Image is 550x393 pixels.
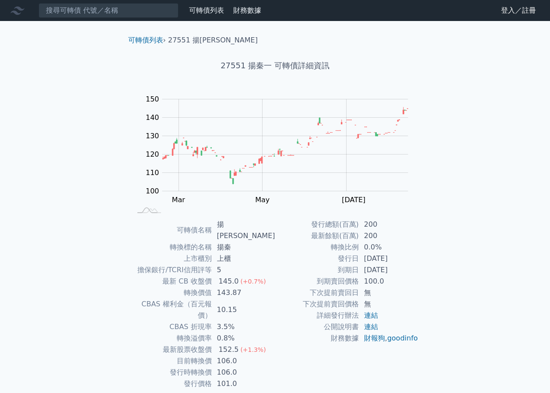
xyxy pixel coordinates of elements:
[128,35,166,46] li: ›
[275,242,359,253] td: 轉換比例
[146,132,159,140] tspan: 130
[141,95,421,204] g: Chart
[132,242,212,253] td: 轉換標的名稱
[212,378,275,389] td: 101.0
[39,3,179,18] input: 搜尋可轉債 代號／名稱
[189,6,224,14] a: 可轉債列表
[128,36,163,44] a: 可轉債列表
[275,276,359,287] td: 到期賣回價格
[240,346,266,353] span: (+1.3%)
[168,35,258,46] li: 27551 揚[PERSON_NAME]
[275,321,359,333] td: 公開說明書
[387,334,418,342] a: goodinfo
[217,344,241,355] div: 152.5
[275,287,359,298] td: 下次提前賣回日
[359,242,419,253] td: 0.0%
[275,310,359,321] td: 詳細發行辦法
[275,298,359,310] td: 下次提前賣回價格
[132,355,212,367] td: 目前轉換價
[275,333,359,344] td: 財務數據
[146,187,159,195] tspan: 100
[342,196,365,204] tspan: [DATE]
[212,253,275,264] td: 上櫃
[132,219,212,242] td: 可轉債名稱
[359,276,419,287] td: 100.0
[146,168,159,177] tspan: 110
[212,242,275,253] td: 揚秦
[132,264,212,276] td: 擔保銀行/TCRI信用評等
[233,6,261,14] a: 財務數據
[132,276,212,287] td: 最新 CB 收盤價
[121,60,429,72] h1: 27551 揚秦一 可轉債詳細資訊
[359,230,419,242] td: 200
[275,253,359,264] td: 發行日
[359,253,419,264] td: [DATE]
[212,333,275,344] td: 0.8%
[212,298,275,321] td: 10.15
[212,287,275,298] td: 143.87
[212,367,275,378] td: 106.0
[217,276,241,287] div: 145.0
[212,355,275,367] td: 106.0
[494,4,543,18] a: 登入／註冊
[146,150,159,158] tspan: 120
[275,219,359,230] td: 發行總額(百萬)
[146,113,159,122] tspan: 140
[132,378,212,389] td: 發行價格
[132,287,212,298] td: 轉換價值
[132,344,212,355] td: 最新股票收盤價
[359,298,419,310] td: 無
[132,298,212,321] td: CBAS 權利金（百元報價）
[132,367,212,378] td: 發行時轉換價
[212,264,275,276] td: 5
[132,253,212,264] td: 上市櫃別
[212,219,275,242] td: 揚[PERSON_NAME]
[275,264,359,276] td: 到期日
[172,196,186,204] tspan: Mar
[132,333,212,344] td: 轉換溢價率
[212,321,275,333] td: 3.5%
[364,311,378,319] a: 連結
[364,323,378,331] a: 連結
[359,333,419,344] td: ,
[359,264,419,276] td: [DATE]
[275,230,359,242] td: 最新餘額(百萬)
[146,95,159,103] tspan: 150
[240,278,266,285] span: (+0.7%)
[255,196,270,204] tspan: May
[364,334,385,342] a: 財報狗
[132,321,212,333] td: CBAS 折現率
[359,287,419,298] td: 無
[359,219,419,230] td: 200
